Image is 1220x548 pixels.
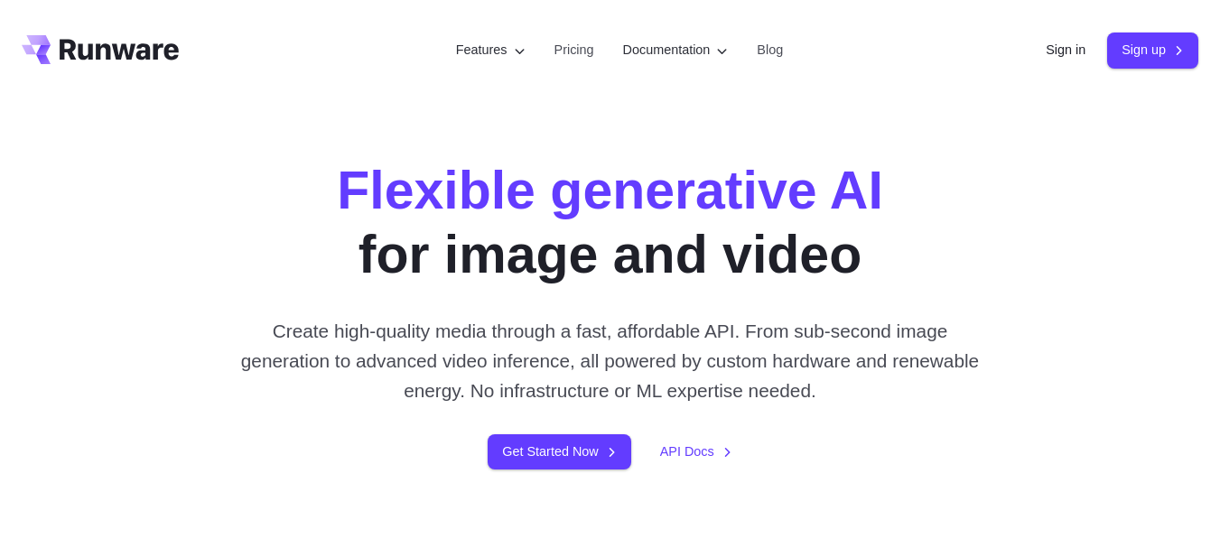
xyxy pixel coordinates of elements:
a: Pricing [554,40,594,60]
strong: Flexible generative AI [337,161,883,220]
a: Get Started Now [488,434,630,469]
a: API Docs [660,441,732,462]
p: Create high-quality media through a fast, affordable API. From sub-second image generation to adv... [234,316,987,406]
h1: for image and video [337,159,883,287]
label: Features [456,40,526,60]
a: Blog [757,40,783,60]
a: Go to / [22,35,179,64]
label: Documentation [623,40,729,60]
a: Sign up [1107,33,1198,68]
a: Sign in [1046,40,1085,60]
